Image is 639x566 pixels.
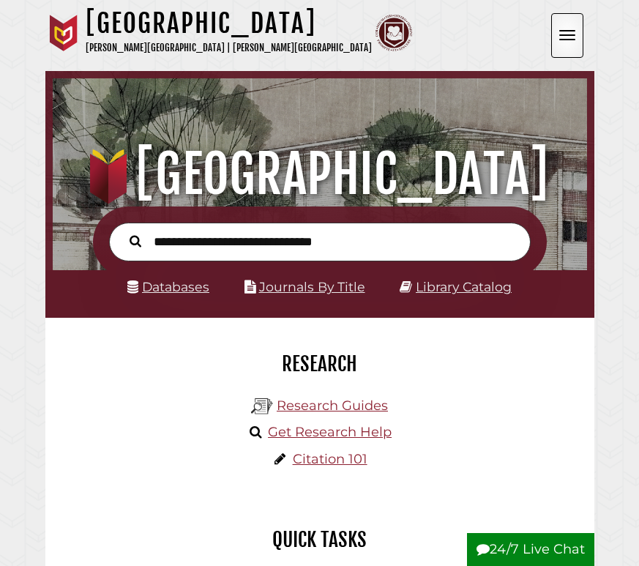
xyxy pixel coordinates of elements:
[268,424,392,440] a: Get Research Help
[277,398,388,414] a: Research Guides
[56,527,583,552] h2: Quick Tasks
[86,40,372,56] p: [PERSON_NAME][GEOGRAPHIC_DATA] | [PERSON_NAME][GEOGRAPHIC_DATA]
[86,7,372,40] h1: [GEOGRAPHIC_DATA]
[122,231,149,250] button: Search
[293,451,367,467] a: Citation 101
[62,142,578,206] h1: [GEOGRAPHIC_DATA]
[45,15,82,51] img: Calvin University
[127,279,209,294] a: Databases
[130,235,141,248] i: Search
[416,279,512,294] a: Library Catalog
[259,279,365,294] a: Journals By Title
[251,395,273,417] img: Hekman Library Logo
[551,13,583,58] button: Open the menu
[56,351,583,376] h2: Research
[375,15,412,51] img: Calvin Theological Seminary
